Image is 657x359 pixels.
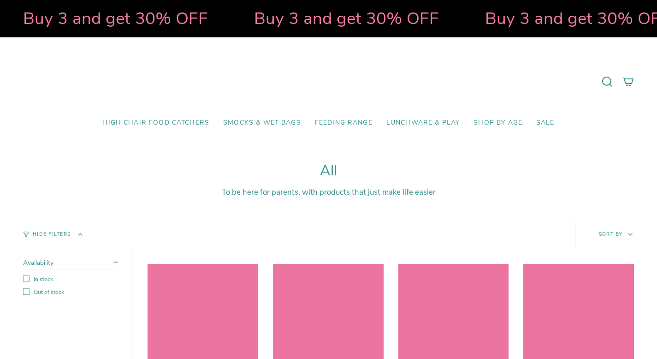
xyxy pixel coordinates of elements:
[575,220,657,249] button: Sort by
[379,112,467,134] a: Lunchware & Play
[22,7,207,30] strong: Buy 3 and get 30% OFF
[23,258,53,267] span: Availability
[467,112,529,134] a: Shop by Age
[216,112,308,134] a: Smocks & Wet Bags
[23,162,634,179] h1: All
[102,119,209,127] span: High Chair Food Catchers
[599,231,623,238] span: Sort by
[223,119,301,127] span: Smocks & Wet Bags
[249,51,408,112] a: Mumma’s Little Helpers
[315,119,373,127] span: Feeding Range
[253,7,438,30] strong: Buy 3 and get 30% OFF
[536,119,555,127] span: SALE
[23,258,118,270] summary: Availability
[23,288,118,296] label: Out of stock
[308,112,379,134] a: Feeding Range
[33,232,71,237] span: Hide Filters
[222,187,436,197] span: To be here for parents, with products that just make life easier
[23,275,118,283] label: In stock
[95,112,216,134] a: High Chair Food Catchers
[386,119,460,127] span: Lunchware & Play
[529,112,562,134] a: SALE
[474,119,522,127] span: Shop by Age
